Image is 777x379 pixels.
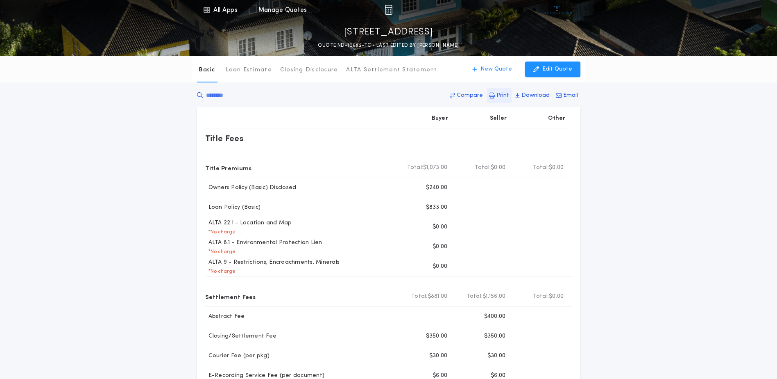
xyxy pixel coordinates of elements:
[429,352,448,360] p: $30.00
[205,268,236,275] p: * No charge
[521,91,550,100] p: Download
[426,332,448,340] p: $350.00
[205,249,236,255] p: * No charge
[533,292,549,301] b: Total:
[541,6,572,14] img: vs-icon
[487,352,506,360] p: $30.00
[487,88,512,103] button: Print
[484,313,506,321] p: $400.00
[226,66,272,74] p: Loan Estimate
[199,66,215,74] p: Basic
[205,219,292,227] p: ALTA 22.1 - Location and Map
[423,164,447,172] span: $1,073.00
[490,114,507,123] p: Seller
[205,352,270,360] p: Courier Fee (per pkg)
[205,290,256,303] p: Settlement Fees
[280,66,338,74] p: Closing Disclosure
[491,164,505,172] span: $0.00
[533,164,549,172] b: Total:
[457,91,483,100] p: Compare
[548,114,565,123] p: Other
[433,223,447,231] p: $0.00
[205,313,245,321] p: Abstract Fee
[513,88,552,103] button: Download
[563,91,578,100] p: Email
[205,184,297,192] p: Owners Policy (Basic) Disclosed
[542,65,572,73] p: Edit Quote
[205,332,277,340] p: Closing/Settlement Fee
[475,164,491,172] b: Total:
[426,203,448,212] p: $833.00
[464,62,520,77] button: New Quote
[525,62,580,77] button: Edit Quote
[426,184,448,192] p: $240.00
[432,114,448,123] p: Buyer
[205,239,322,247] p: ALTA 8.1 - Environmental Protection Lien
[205,161,252,174] p: Title Premiums
[448,88,485,103] button: Compare
[433,263,447,271] p: $0.00
[553,88,580,103] button: Email
[346,66,437,74] p: ALTA Settlement Statement
[205,229,236,235] p: * No charge
[411,292,428,301] b: Total:
[205,258,340,267] p: ALTA 9 - Restrictions, Encroachments, Minerals
[344,26,433,39] p: [STREET_ADDRESS]
[205,203,261,212] p: Loan Policy (Basic)
[467,292,483,301] b: Total:
[385,5,392,15] img: img
[549,292,564,301] span: $0.00
[483,292,505,301] span: $1,156.00
[433,243,447,251] p: $0.00
[549,164,564,172] span: $0.00
[484,332,506,340] p: $350.00
[480,65,512,73] p: New Quote
[496,91,509,100] p: Print
[205,132,244,145] p: Title Fees
[428,292,448,301] span: $881.00
[318,41,459,50] p: QUOTE ND-10682-TC - LAST EDITED BY [PERSON_NAME]
[407,164,424,172] b: Total:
